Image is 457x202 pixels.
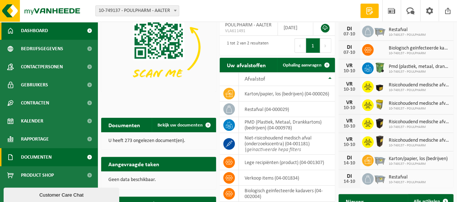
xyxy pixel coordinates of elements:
span: Documenten [21,148,52,166]
span: Contracten [21,94,49,112]
img: WB-0370-HPE-GN-50 [374,61,386,74]
div: VR [342,118,357,124]
span: 10-749137 - POULPHARM [389,107,450,111]
span: 10-749137 - POULPHARM [389,51,450,56]
span: Karton/papier, los (bedrijven) [389,156,448,162]
div: 10-10 [342,106,357,111]
img: Download de VHEPlus App [101,4,216,90]
img: LP-SB-00030-HPE-51 [374,80,386,92]
td: karton/papier, los (bedrijven) (04-000026) [239,86,335,102]
iframe: chat widget [4,186,121,202]
span: Risicohoudend medische afval (dier) [389,138,450,143]
img: WB-2500-GAL-GY-01 [374,25,386,37]
span: Risicohoudend medische afval (dier) [389,119,450,125]
div: 10-10 [342,69,357,74]
span: 10-749137 - POULPHARM [389,143,450,148]
span: Pmd (plastiek, metaal, drankkartons) (bedrijven) [389,64,450,70]
span: 10-749137 - POULPHARM [389,125,450,129]
td: niet-risicohoudend medisch afval (onderzoekscentra) (04-001181) | [239,133,335,155]
div: VR [342,63,357,69]
i: geïnactiveerde hepa filters [246,147,301,152]
span: 10-749137 - POULPHARM [389,88,450,93]
div: VR [342,137,357,142]
div: 10-10 [342,87,357,92]
td: verkoop items (04-001834) [239,170,335,186]
div: 07-10 [342,50,357,55]
div: 14-10 [342,179,357,184]
span: Kalender [21,112,43,130]
div: DI [342,173,357,179]
h2: Aangevraagde taken [101,157,167,171]
div: 1 tot 2 van 2 resultaten [223,38,268,53]
img: LP-SB-00050-HPE-51 [374,117,386,129]
span: 10-749137 - POULPHARM [389,70,450,74]
td: restafval (04-000029) [239,102,335,117]
span: Gebruikers [21,76,48,94]
span: Afvalstof [244,76,265,82]
p: Geen data beschikbaar. [108,177,209,182]
div: 10-10 [342,124,357,129]
a: Ophaling aanvragen [277,58,334,72]
div: 14-10 [342,161,357,166]
span: 10-749137 - POULPHARM [389,162,448,166]
td: [DATE] [278,20,313,36]
span: Bekijk uw documenten [158,123,203,128]
div: 07-10 [342,32,357,37]
span: VLA611491 [225,28,272,34]
button: Next [320,38,331,53]
button: Previous [294,38,306,53]
span: POULPHARM - AALTER [225,22,271,28]
div: VR [342,100,357,106]
span: Dashboard [21,22,48,40]
img: LP-SB-00060-HPE-51 [374,135,386,147]
span: Risicohoudend medische afval (dier) [389,101,450,107]
span: 10-749137 - POULPHARM [389,180,426,185]
img: WB-2500-GAL-GY-01 [374,154,386,166]
span: Bedrijfsgegevens [21,40,63,58]
span: 10-749137 - POULPHARM [389,33,426,37]
div: DI [342,26,357,32]
div: VR [342,81,357,87]
div: 10-10 [342,142,357,147]
span: Product Shop [21,166,54,184]
img: LP-SB-00045-CRB-21 [374,98,386,111]
span: 10-749137 - POULPHARM - AALTER [95,5,179,16]
span: Contactpersonen [21,58,63,76]
h2: Uw afvalstoffen [220,58,273,72]
img: WB-2500-GAL-GY-01 [374,172,386,184]
div: DI [342,155,357,161]
h2: Documenten [101,118,147,132]
p: U heeft 273 ongelezen document(en). [108,138,209,143]
span: Risicohoudend medische afval (dier) [389,82,450,88]
a: Bekijk uw documenten [152,118,215,132]
td: lege recipiënten (product) (04-001307) [239,155,335,170]
td: PMD (Plastiek, Metaal, Drankkartons) (bedrijven) (04-000978) [239,117,335,133]
span: Ophaling aanvragen [283,63,322,68]
span: Biologisch geïnfecteerde kadavers [389,46,450,51]
span: 10-749137 - POULPHARM - AALTER [96,6,179,16]
td: Biologisch geïnfecteerde kadavers (04-002004) [239,186,335,202]
span: Restafval [389,27,426,33]
span: Restafval [389,175,426,180]
button: 1 [306,38,320,53]
span: Rapportage [21,130,49,148]
div: DI [342,44,357,50]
